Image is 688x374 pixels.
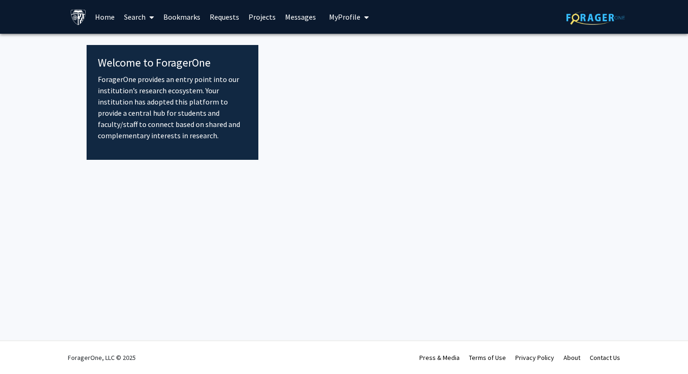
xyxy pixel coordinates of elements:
[159,0,205,33] a: Bookmarks
[68,341,136,374] div: ForagerOne, LLC © 2025
[590,353,620,362] a: Contact Us
[98,56,247,70] h4: Welcome to ForagerOne
[566,10,625,25] img: ForagerOne Logo
[90,0,119,33] a: Home
[280,0,321,33] a: Messages
[244,0,280,33] a: Projects
[469,353,506,362] a: Terms of Use
[70,9,87,25] img: Johns Hopkins University Logo
[98,74,247,141] p: ForagerOne provides an entry point into our institution’s research ecosystem. Your institution ha...
[119,0,159,33] a: Search
[515,353,554,362] a: Privacy Policy
[205,0,244,33] a: Requests
[329,12,360,22] span: My Profile
[564,353,580,362] a: About
[419,353,460,362] a: Press & Media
